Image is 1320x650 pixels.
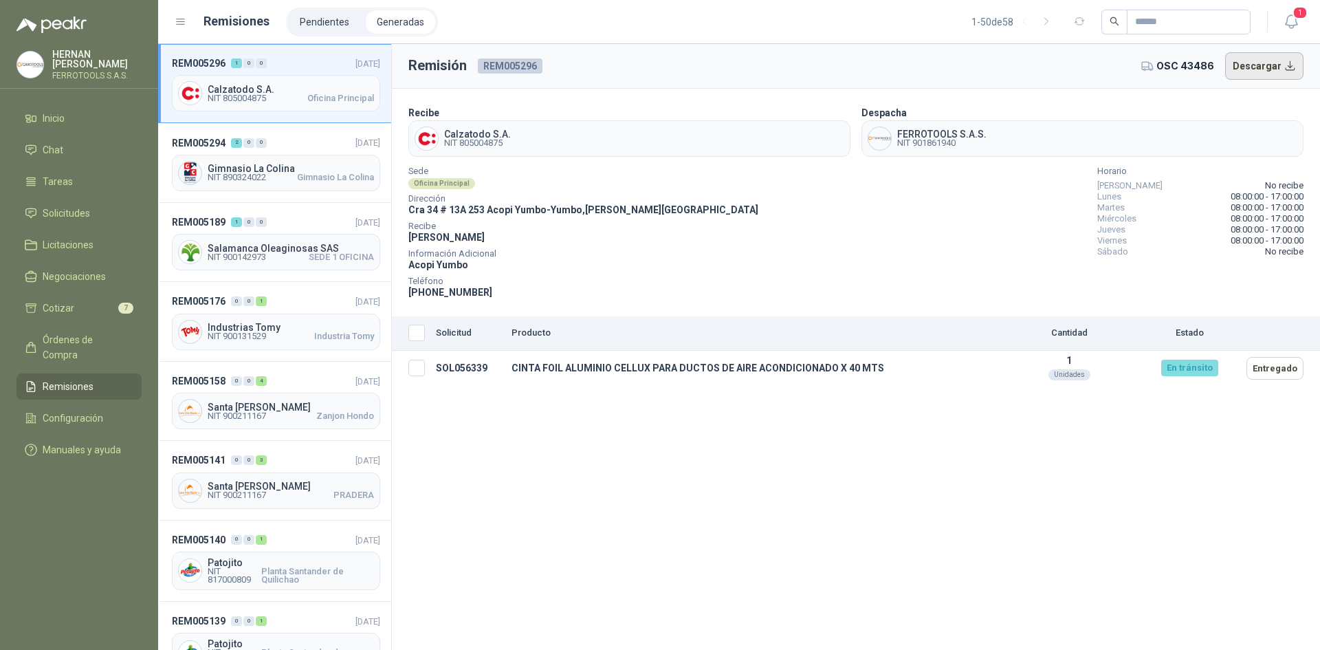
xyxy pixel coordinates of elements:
[231,296,242,306] div: 0
[172,453,225,468] span: REM005141
[1000,316,1138,351] th: Cantidad
[1097,180,1163,191] span: [PERSON_NAME]
[897,139,987,147] span: NIT 901861940
[408,287,492,298] span: [PHONE_NUMBER]
[243,138,254,148] div: 0
[256,455,267,465] div: 3
[208,253,266,261] span: NIT 900142973
[16,263,142,290] a: Negociaciones
[897,129,987,139] span: FERROTOOLS S.A.S.
[172,56,225,71] span: REM005296
[43,142,63,158] span: Chat
[208,558,374,567] span: Patojito
[289,10,360,34] a: Pendientes
[43,237,93,252] span: Licitaciones
[430,316,506,351] th: Solicitud
[179,400,201,422] img: Company Logo
[243,616,254,626] div: 0
[43,174,73,189] span: Tareas
[1097,191,1121,202] span: Lunes
[43,301,74,316] span: Cotizar
[172,373,225,389] span: REM005158
[16,105,142,131] a: Inicio
[1156,58,1214,74] span: OSC 43486
[1097,202,1125,213] span: Martes
[43,442,121,457] span: Manuales y ayuda
[408,55,467,76] h3: Remisión
[172,294,225,309] span: REM005176
[408,178,475,189] div: Oficina Principal
[16,169,142,195] a: Tareas
[1231,224,1303,235] span: 08:00:00 - 17:00:00
[971,11,1057,33] div: 1 - 50 de 58
[43,111,65,126] span: Inicio
[43,269,106,284] span: Negociaciones
[172,532,225,548] span: REM005140
[243,217,254,227] div: 0
[478,58,542,74] span: REM005296
[408,232,485,243] span: [PERSON_NAME]
[1097,224,1125,235] span: Jueves
[17,52,43,78] img: Company Logo
[1138,351,1241,386] td: En tránsito
[158,203,391,282] a: REM005189100[DATE] Company LogoSalamanca Oleaginosas SASNIT 900142973SEDE 1 OFICINA
[16,200,142,226] a: Solicitudes
[208,85,374,94] span: Calzatodo S.A.
[366,10,435,34] a: Generadas
[158,521,391,602] a: REM005140001[DATE] Company LogoPatojitoNIT 817000809Planta Santander de Quilichao
[208,94,266,102] span: NIT 805004875
[158,362,391,441] a: REM005158004[DATE] Company LogoSanta [PERSON_NAME]NIT 900211167Zanjon Hondo
[1097,213,1136,224] span: Miércoles
[1161,360,1218,376] div: En tránsito
[243,376,254,386] div: 0
[179,241,201,263] img: Company Logo
[1265,180,1303,191] span: No recibe
[355,138,380,148] span: [DATE]
[208,481,374,491] span: Santa [PERSON_NAME]
[16,327,142,368] a: Órdenes de Compra
[118,303,133,314] span: 7
[158,441,391,520] a: REM005141003[DATE] Company LogoSanta [PERSON_NAME]NIT 900211167PRADERA
[309,253,374,261] span: SEDE 1 OFICINA
[179,162,201,184] img: Company Logo
[16,437,142,463] a: Manuales y ayuda
[355,455,380,466] span: [DATE]
[179,321,201,343] img: Company Logo
[256,296,267,306] div: 1
[208,173,266,182] span: NIT 890324022
[256,217,267,227] div: 0
[1006,355,1132,366] p: 1
[52,72,142,80] p: FERROTOOLS S.A.S.
[355,535,380,545] span: [DATE]
[231,455,242,465] div: 0
[333,491,374,499] span: PRADERA
[408,259,468,270] span: Acopi Yumbo
[231,217,242,227] div: 1
[355,58,380,69] span: [DATE]
[158,44,391,123] a: REM005296100[DATE] Company LogoCalzatodo S.A.NIT 805004875Oficina Principal
[231,376,242,386] div: 0
[506,351,1000,386] td: CINTA FOIL ALUMINIO CELLUX PARA DUCTOS DE AIRE ACONDICIONADO X 40 MTS
[256,58,267,68] div: 0
[256,138,267,148] div: 0
[208,567,261,584] span: NIT 817000809
[861,107,907,118] b: Despacha
[868,127,891,150] img: Company Logo
[243,58,254,68] div: 0
[43,332,129,362] span: Órdenes de Compra
[1231,213,1303,224] span: 08:00:00 - 17:00:00
[208,332,266,340] span: NIT 900131529
[444,139,511,147] span: NIT 805004875
[314,332,374,340] span: Industria Tomy
[415,127,438,150] img: Company Logo
[1225,52,1304,80] button: Descargar
[408,168,758,175] span: Sede
[408,250,758,257] span: Información Adicional
[43,206,90,221] span: Solicitudes
[256,376,267,386] div: 4
[208,243,374,253] span: Salamanca Oleaginosas SAS
[307,94,374,102] span: Oficina Principal
[1231,235,1303,246] span: 08:00:00 - 17:00:00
